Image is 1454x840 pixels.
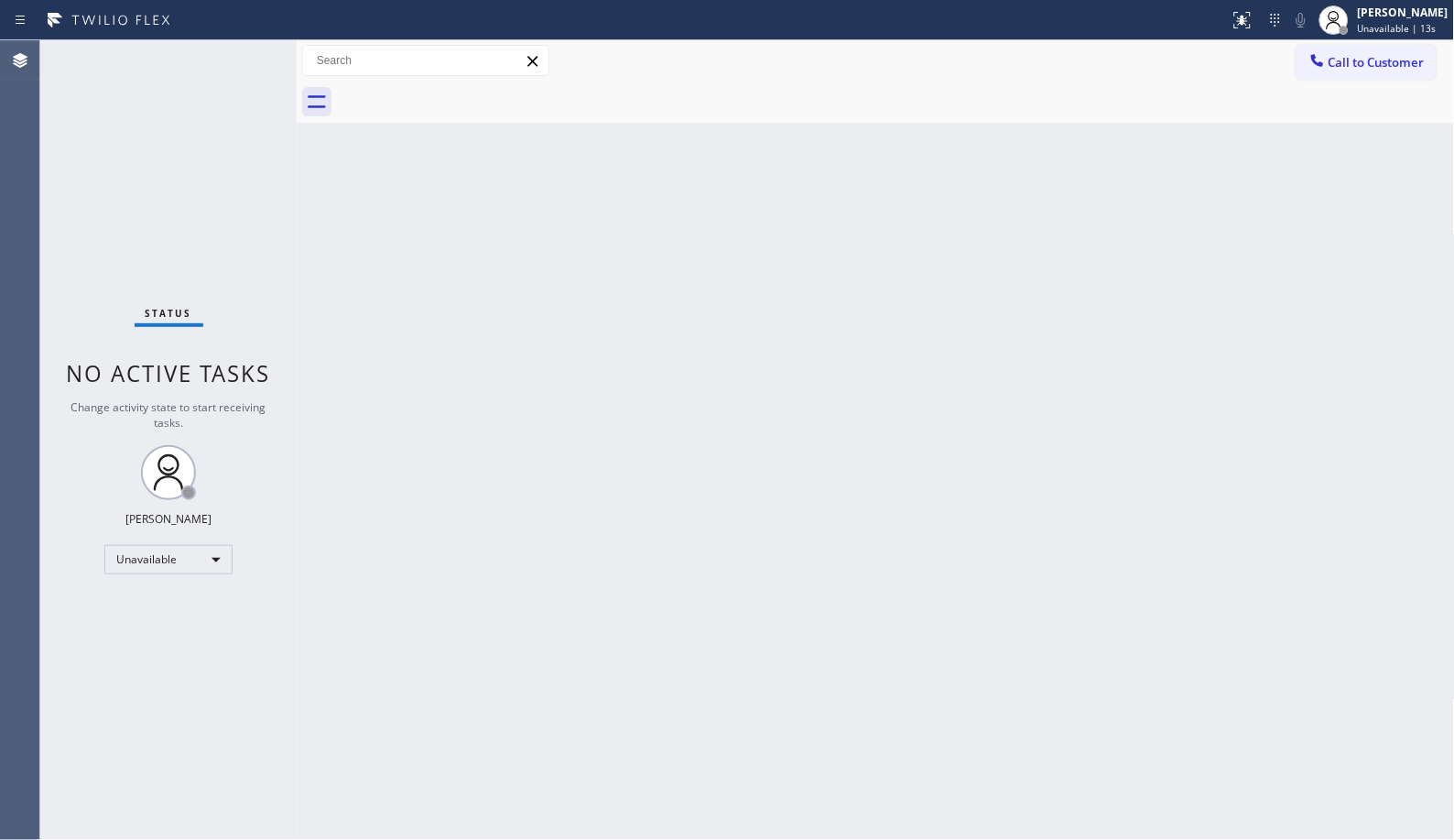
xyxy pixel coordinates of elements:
button: Call to Customer [1297,45,1437,80]
button: Mute [1288,7,1314,33]
input: Search [303,46,548,75]
span: Status [146,307,192,320]
div: Unavailable [104,545,233,574]
span: Change activity state to start receiving tasks. [71,399,266,431]
span: Call to Customer [1329,54,1425,71]
div: [PERSON_NAME] [125,511,212,527]
span: No active tasks [67,358,271,388]
div: [PERSON_NAME] [1358,5,1449,20]
span: Unavailable | 13s [1358,22,1437,35]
